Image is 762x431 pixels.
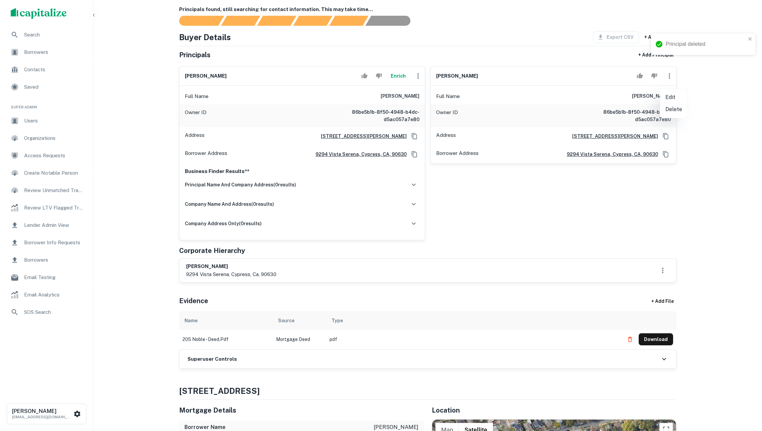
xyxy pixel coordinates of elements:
[660,103,687,115] li: Delete
[666,40,746,48] div: Principal deleted
[748,36,753,42] button: close
[729,377,762,410] iframe: Chat Widget
[660,91,687,103] li: Edit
